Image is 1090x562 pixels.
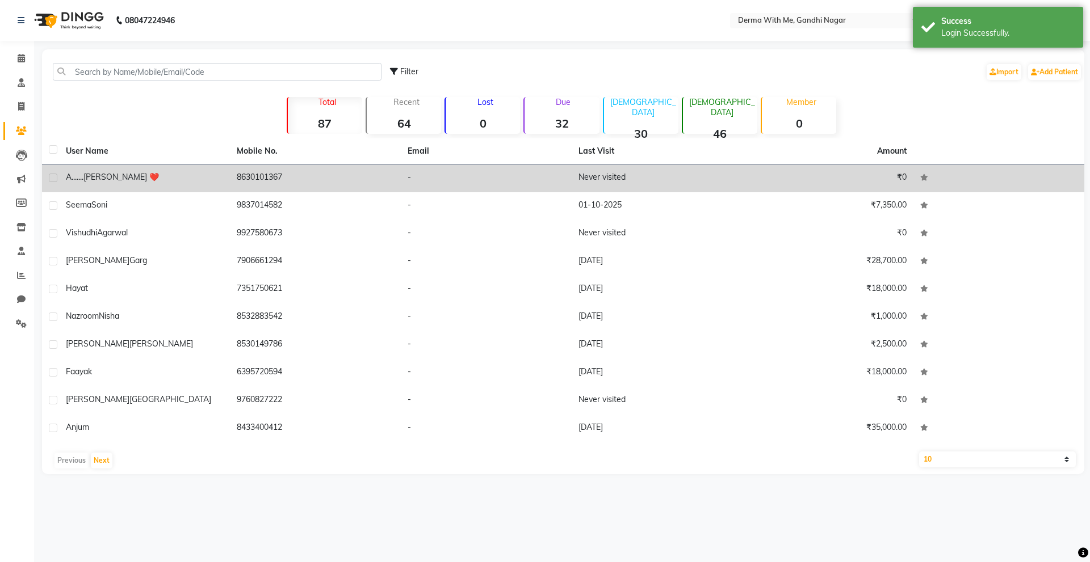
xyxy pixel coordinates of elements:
th: Amount [870,138,913,164]
td: - [401,303,572,331]
td: 8630101367 [230,164,401,192]
strong: 32 [525,116,599,130]
td: [DATE] [572,276,743,303]
td: 9927580673 [230,220,401,248]
a: Import [987,64,1021,80]
button: Next [91,453,112,468]
td: ₹18,000.00 [743,276,913,303]
td: ₹0 [743,387,913,415]
span: A....... [66,172,83,182]
td: 8433400412 [230,415,401,442]
th: User Name [59,138,230,164]
td: 8530149786 [230,331,401,359]
td: - [401,248,572,276]
strong: 46 [683,126,757,141]
span: [PERSON_NAME] [66,394,129,404]
td: 9760827222 [230,387,401,415]
td: 7906661294 [230,248,401,276]
td: 6395720594 [230,359,401,387]
span: Soni [91,200,107,210]
td: 7351750621 [230,276,401,303]
td: - [401,276,572,303]
span: Anjum [66,422,89,432]
td: [DATE] [572,415,743,442]
input: Search by Name/Mobile/Email/Code [53,63,381,81]
a: Add Patient [1028,64,1081,80]
th: Last Visit [572,138,743,164]
span: Filter [400,66,418,77]
p: Lost [450,97,520,107]
span: [PERSON_NAME] [129,339,193,349]
span: Seema [66,200,91,210]
th: Mobile No. [230,138,401,164]
td: ₹1,000.00 [743,303,913,331]
strong: 0 [446,116,520,130]
td: Never visited [572,220,743,248]
td: [DATE] [572,303,743,331]
td: [DATE] [572,248,743,276]
span: Faayak [66,366,92,377]
td: - [401,359,572,387]
span: Nazroom [66,311,99,321]
td: - [401,331,572,359]
span: [PERSON_NAME] [66,255,129,265]
td: ₹2,500.00 [743,331,913,359]
span: [GEOGRAPHIC_DATA] [129,394,211,404]
td: - [401,387,572,415]
td: ₹28,700.00 [743,248,913,276]
div: Success [941,15,1075,27]
p: Due [527,97,599,107]
td: - [401,164,572,192]
td: - [401,415,572,442]
td: Never visited [572,164,743,192]
td: ₹35,000.00 [743,415,913,442]
td: 9837014582 [230,192,401,220]
img: logo [29,5,107,36]
td: [DATE] [572,331,743,359]
td: ₹7,350.00 [743,192,913,220]
td: - [401,220,572,248]
span: Hayat [66,283,88,293]
td: ₹0 [743,220,913,248]
p: Total [292,97,362,107]
span: [PERSON_NAME] [66,339,129,349]
span: Nisha [99,311,119,321]
td: Never visited [572,387,743,415]
strong: 0 [762,116,836,130]
td: ₹18,000.00 [743,359,913,387]
strong: 64 [367,116,441,130]
p: Recent [371,97,441,107]
span: Garg [129,255,147,265]
span: Agarwal [97,227,128,238]
b: 08047224946 [125,5,175,36]
td: 01-10-2025 [572,192,743,220]
span: [PERSON_NAME] ❤️ [83,172,159,182]
strong: 30 [604,126,678,141]
p: [DEMOGRAPHIC_DATA] [609,97,678,117]
th: Email [401,138,572,164]
td: - [401,192,572,220]
div: Login Successfully. [941,27,1075,39]
td: ₹0 [743,164,913,192]
p: Member [766,97,836,107]
p: [DEMOGRAPHIC_DATA] [687,97,757,117]
strong: 87 [288,116,362,130]
span: Vishudhi [66,227,97,238]
td: [DATE] [572,359,743,387]
td: 8532883542 [230,303,401,331]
